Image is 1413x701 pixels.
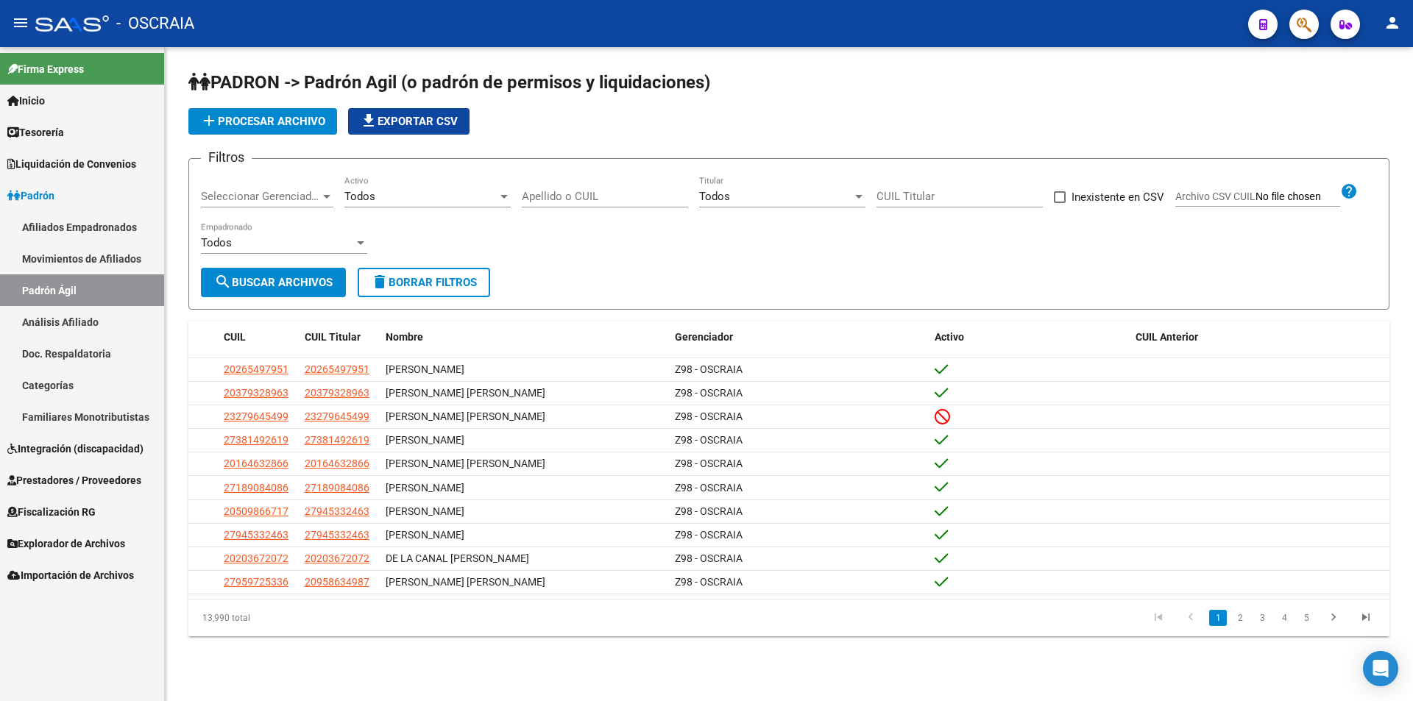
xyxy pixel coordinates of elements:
[7,156,136,172] span: Liquidación de Convenios
[7,472,141,488] span: Prestadores / Proveedores
[1175,191,1256,202] span: Archivo CSV CUIL
[1363,651,1398,686] div: Open Intercom Messenger
[7,93,45,109] span: Inicio
[305,576,369,588] span: 20958634987
[386,331,423,343] span: Nombre
[348,108,470,135] button: Exportar CSV
[7,504,96,520] span: Fiscalización RG
[1275,610,1293,626] a: 4
[188,108,337,135] button: Procesar archivo
[200,115,325,128] span: Procesar archivo
[371,273,389,291] mat-icon: delete
[7,61,84,77] span: Firma Express
[929,321,1130,353] datatable-header-cell: Activo
[201,236,232,249] span: Todos
[201,147,252,168] h3: Filtros
[675,331,733,343] span: Gerenciador
[201,268,346,297] button: Buscar Archivos
[675,505,743,517] span: Z98 - OSCRAIA
[305,505,369,517] span: 27945332463
[675,434,743,446] span: Z98 - OSCRAIA
[218,321,299,353] datatable-header-cell: CUIL
[669,321,929,353] datatable-header-cell: Gerenciador
[214,273,232,291] mat-icon: search
[305,410,369,422] span: 23279645499
[1384,14,1401,32] mat-icon: person
[224,363,288,375] span: 20265497951
[201,190,320,203] span: Seleccionar Gerenciador
[675,387,743,399] span: Z98 - OSCRAIA
[224,576,288,588] span: 27959725336
[224,552,288,564] span: 20203672072
[1177,610,1205,626] a: go to previous page
[1295,605,1317,630] li: page 5
[386,458,545,469] span: [PERSON_NAME] [PERSON_NAME]
[116,7,194,40] span: - OSCRAIA
[1229,605,1251,630] li: page 2
[305,482,369,494] span: 27189084086
[358,268,490,297] button: Borrar Filtros
[7,124,64,140] span: Tesorería
[188,599,426,636] div: 13,990 total
[1256,191,1340,204] input: Archivo CSV CUIL
[224,410,288,422] span: 23279645499
[935,331,964,343] span: Activo
[224,434,288,446] span: 27381492619
[675,363,743,375] span: Z98 - OSCRAIA
[1130,321,1389,353] datatable-header-cell: CUIL Anterior
[1209,610,1227,626] a: 1
[188,72,710,93] span: PADRON -> Padrón Agil (o padrón de permisos y liquidaciones)
[1251,605,1273,630] li: page 3
[224,458,288,469] span: 20164632866
[386,505,464,517] span: [PERSON_NAME]
[1207,605,1229,630] li: page 1
[675,552,743,564] span: Z98 - OSCRAIA
[305,529,369,541] span: 27945332463
[699,190,730,203] span: Todos
[386,482,464,494] span: [PERSON_NAME]
[386,410,545,422] span: [PERSON_NAME] [PERSON_NAME]
[675,576,743,588] span: Z98 - OSCRAIA
[7,441,144,457] span: Integración (discapacidad)
[360,115,458,128] span: Exportar CSV
[675,410,743,422] span: Z98 - OSCRAIA
[360,112,378,129] mat-icon: file_download
[344,190,375,203] span: Todos
[386,434,464,446] span: [PERSON_NAME]
[386,529,464,541] span: [PERSON_NAME]
[305,458,369,469] span: 20164632866
[305,552,369,564] span: 20203672072
[200,112,218,129] mat-icon: add
[305,363,369,375] span: 20265497951
[305,331,361,343] span: CUIL Titular
[1352,610,1380,626] a: go to last page
[224,505,288,517] span: 20509866717
[386,363,464,375] span: [PERSON_NAME]
[224,331,246,343] span: CUIL
[386,387,545,399] span: [PERSON_NAME] [PERSON_NAME]
[305,434,369,446] span: 27381492619
[386,576,545,588] span: [PERSON_NAME] [PERSON_NAME]
[1340,182,1358,200] mat-icon: help
[675,482,743,494] span: Z98 - OSCRAIA
[675,458,743,469] span: Z98 - OSCRAIA
[224,387,288,399] span: 20379328963
[1072,188,1164,206] span: Inexistente en CSV
[675,529,743,541] span: Z98 - OSCRAIA
[12,14,29,32] mat-icon: menu
[1231,610,1249,626] a: 2
[371,276,477,289] span: Borrar Filtros
[380,321,669,353] datatable-header-cell: Nombre
[1253,610,1271,626] a: 3
[7,188,54,204] span: Padrón
[305,387,369,399] span: 20379328963
[1273,605,1295,630] li: page 4
[299,321,380,353] datatable-header-cell: CUIL Titular
[1136,331,1198,343] span: CUIL Anterior
[214,276,333,289] span: Buscar Archivos
[224,482,288,494] span: 27189084086
[1144,610,1172,626] a: go to first page
[1320,610,1348,626] a: go to next page
[7,535,125,552] span: Explorador de Archivos
[7,567,134,583] span: Importación de Archivos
